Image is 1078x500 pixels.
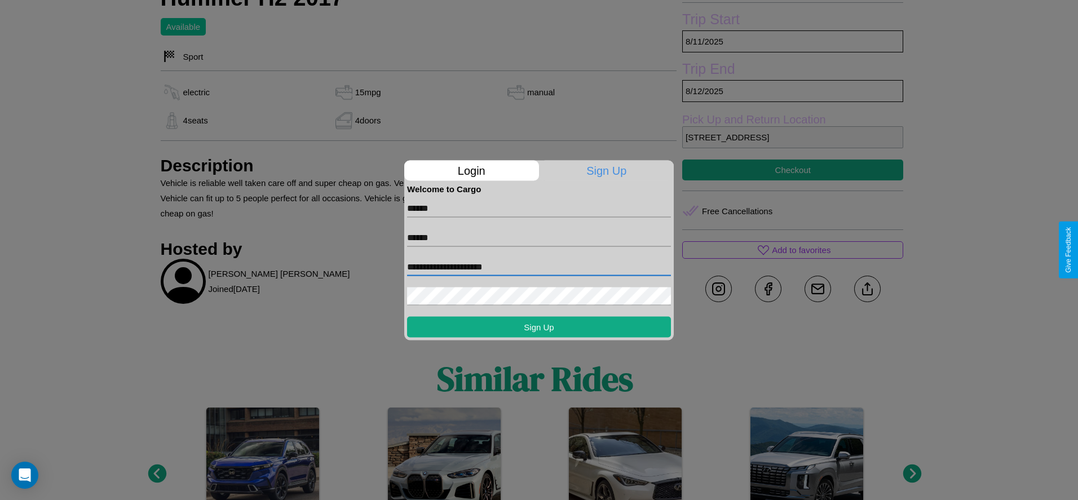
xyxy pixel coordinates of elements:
p: Sign Up [540,160,674,180]
p: Login [404,160,539,180]
div: Give Feedback [1064,227,1072,273]
div: Open Intercom Messenger [11,462,38,489]
button: Sign Up [407,316,671,337]
h4: Welcome to Cargo [407,184,671,193]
